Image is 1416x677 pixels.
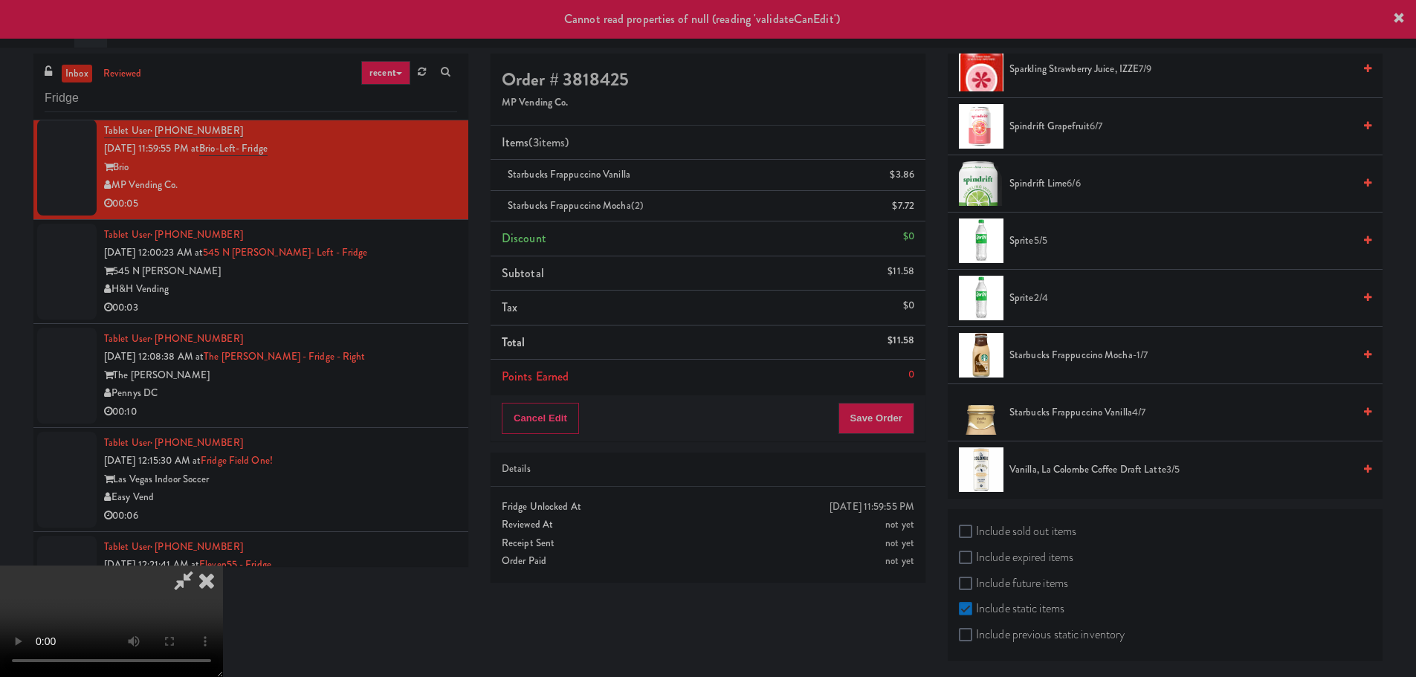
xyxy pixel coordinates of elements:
span: 5/5 [1034,233,1047,247]
li: Tablet User· [PHONE_NUMBER][DATE] 12:15:30 AM atFridge Field One!Las Vegas Indoor SoccerEasy Vend... [33,428,468,532]
span: · [PHONE_NUMBER] [150,123,243,137]
span: Starbucks Frappuccino Mocha [1009,346,1353,365]
div: Brio [104,158,457,177]
label: Include static items [959,597,1064,620]
label: Include expired items [959,546,1073,569]
div: Sprite2/4 [1003,289,1371,308]
button: Save Order [838,403,914,434]
span: Spindrift Lime [1009,175,1353,193]
input: Include sold out items [959,526,976,538]
h4: Order # 3818425 [502,70,914,89]
div: Order Paid [502,552,914,571]
span: · [PHONE_NUMBER] [150,435,243,450]
div: Sprite5/5 [1003,232,1371,250]
span: Starbucks Frappuccino Vanilla [508,167,630,181]
div: 00:05 [104,195,457,213]
span: Starbucks Frappuccino Mocha [508,198,644,213]
div: $3.86 [890,166,914,184]
span: 4/7 [1132,405,1145,419]
a: Eleven55 - Fridge [199,557,271,571]
div: 00:03 [104,299,457,317]
input: Include previous static inventory [959,629,976,641]
li: Tablet User· [PHONE_NUMBER][DATE] 12:00:23 AM at545 N [PERSON_NAME]- Left - Fridge545 N [PERSON_N... [33,220,468,324]
span: Discount [502,230,546,247]
div: 00:10 [104,403,457,421]
span: 3/5 [1166,462,1180,476]
span: [DATE] 12:00:23 AM at [104,245,203,259]
span: · [PHONE_NUMBER] [150,227,243,242]
div: 00:06 [104,507,457,525]
a: Tablet User· [PHONE_NUMBER] [104,331,243,346]
div: The [PERSON_NAME] [104,366,457,385]
span: Cannot read properties of null (reading 'validateCanEdit') [564,10,840,27]
span: Sparkling Strawberry Juice, IZZE [1009,60,1353,79]
span: Sprite [1009,289,1353,308]
a: Tablet User· [PHONE_NUMBER] [104,123,243,138]
span: not yet [885,536,914,550]
a: 545 N [PERSON_NAME]- Left - Fridge [203,245,367,259]
span: (3 ) [528,134,569,151]
li: Tablet User· [PHONE_NUMBER][DATE] 12:21:41 AM atEleven55 - FridgeEleven55 [PERSON_NAME]Pennys DC0... [33,532,468,636]
span: 6/6 [1067,176,1080,190]
span: Vanilla, La Colombe Coffee Draft Latte [1009,461,1353,479]
label: Include previous static inventory [959,623,1125,646]
a: Brio-Left- Fridge [199,141,268,156]
div: Vanilla, La Colombe Coffee Draft Latte3/5 [1003,461,1371,479]
div: 0 [908,366,914,384]
a: Tablet User· [PHONE_NUMBER] [104,435,243,450]
input: Search vision orders [45,85,457,112]
li: Tablet User· [PHONE_NUMBER][DATE] 11:59:55 PM atBrio-Left- FridgeBrioMP Vending Co.00:05 [33,116,468,220]
label: Include sold out items [959,520,1076,542]
div: MP Vending Co. [104,176,457,195]
div: Easy Vend [104,488,457,507]
span: 2/4 [1034,291,1048,305]
div: Spindrift Lime6/6 [1003,175,1371,193]
input: Include static items [959,603,976,615]
span: Starbucks Frappuccino Vanilla [1009,404,1353,422]
span: 7/9 [1139,62,1151,76]
span: Total [502,334,526,351]
span: (2) [631,198,644,213]
a: inbox [62,65,92,83]
div: $0 [903,227,914,246]
div: Starbucks Frappuccino Mocha-1/7 [1003,346,1371,365]
span: Subtotal [502,265,544,282]
button: Cancel Edit [502,403,579,434]
span: Tax [502,299,517,316]
span: [DATE] 12:15:30 AM at [104,453,201,467]
label: Include future items [959,572,1068,595]
span: [DATE] 12:08:38 AM at [104,349,204,363]
h5: MP Vending Co. [502,97,914,108]
div: Details [502,460,914,479]
div: Receipt Sent [502,534,914,553]
div: $0 [903,297,914,315]
input: Include expired items [959,552,976,564]
a: recent [361,61,410,85]
div: H&H Vending [104,280,457,299]
li: Tablet User· [PHONE_NUMBER][DATE] 12:08:38 AM atThe [PERSON_NAME] - Fridge - RightThe [PERSON_NAM... [33,324,468,428]
div: Spindrift Grapefruit6/7 [1003,117,1371,136]
a: reviewed [100,65,146,83]
ng-pluralize: items [539,134,566,151]
div: $7.72 [892,197,914,216]
span: Sprite [1009,232,1353,250]
div: Sparkling Strawberry Juice, IZZE7/9 [1003,60,1371,79]
div: $11.58 [888,331,914,350]
input: Include future items [959,578,976,590]
span: [DATE] 11:59:55 PM at [104,141,199,155]
div: Pennys DC [104,384,457,403]
span: · [PHONE_NUMBER] [150,540,243,554]
a: Tablet User· [PHONE_NUMBER] [104,227,243,242]
a: Tablet User· [PHONE_NUMBER] [104,540,243,554]
div: Reviewed At [502,516,914,534]
span: [DATE] 12:21:41 AM at [104,557,199,571]
span: Spindrift Grapefruit [1009,117,1353,136]
div: 545 N [PERSON_NAME] [104,262,457,281]
span: -1/7 [1133,348,1148,362]
span: · [PHONE_NUMBER] [150,331,243,346]
span: not yet [885,554,914,568]
a: The [PERSON_NAME] - Fridge - Right [204,349,365,363]
span: 6/7 [1090,119,1102,133]
div: Las Vegas Indoor Soccer [104,470,457,489]
div: Fridge Unlocked At [502,498,914,516]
